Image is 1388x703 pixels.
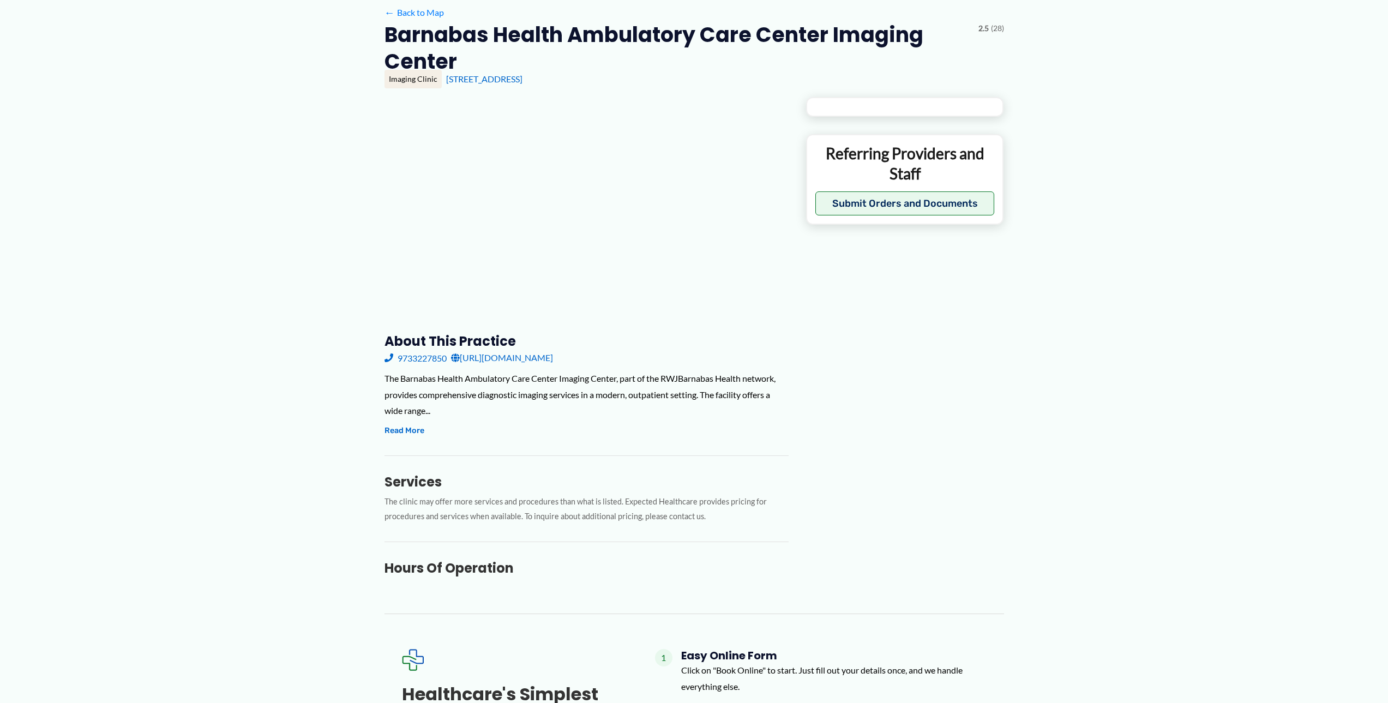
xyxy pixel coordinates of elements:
[384,4,444,21] a: ←Back to Map
[384,560,789,576] h3: Hours of Operation
[451,350,553,366] a: [URL][DOMAIN_NAME]
[978,21,989,35] span: 2.5
[384,495,789,524] p: The clinic may offer more services and procedures than what is listed. Expected Healthcare provid...
[384,350,447,366] a: 9733227850
[815,143,995,183] p: Referring Providers and Staff
[681,649,987,662] h4: Easy Online Form
[655,649,672,666] span: 1
[384,370,789,419] div: The Barnabas Health Ambulatory Care Center Imaging Center, part of the RWJBarnabas Health network...
[384,473,789,490] h3: Services
[384,21,970,75] h2: Barnabas Health Ambulatory Care Center Imaging Center
[815,191,995,215] button: Submit Orders and Documents
[384,424,424,437] button: Read More
[402,649,424,671] img: Expected Healthcare Logo
[384,7,395,17] span: ←
[991,21,1004,35] span: (28)
[446,74,522,84] a: [STREET_ADDRESS]
[384,333,789,350] h3: About this practice
[681,662,987,694] p: Click on "Book Online" to start. Just fill out your details once, and we handle everything else.
[384,70,442,88] div: Imaging Clinic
